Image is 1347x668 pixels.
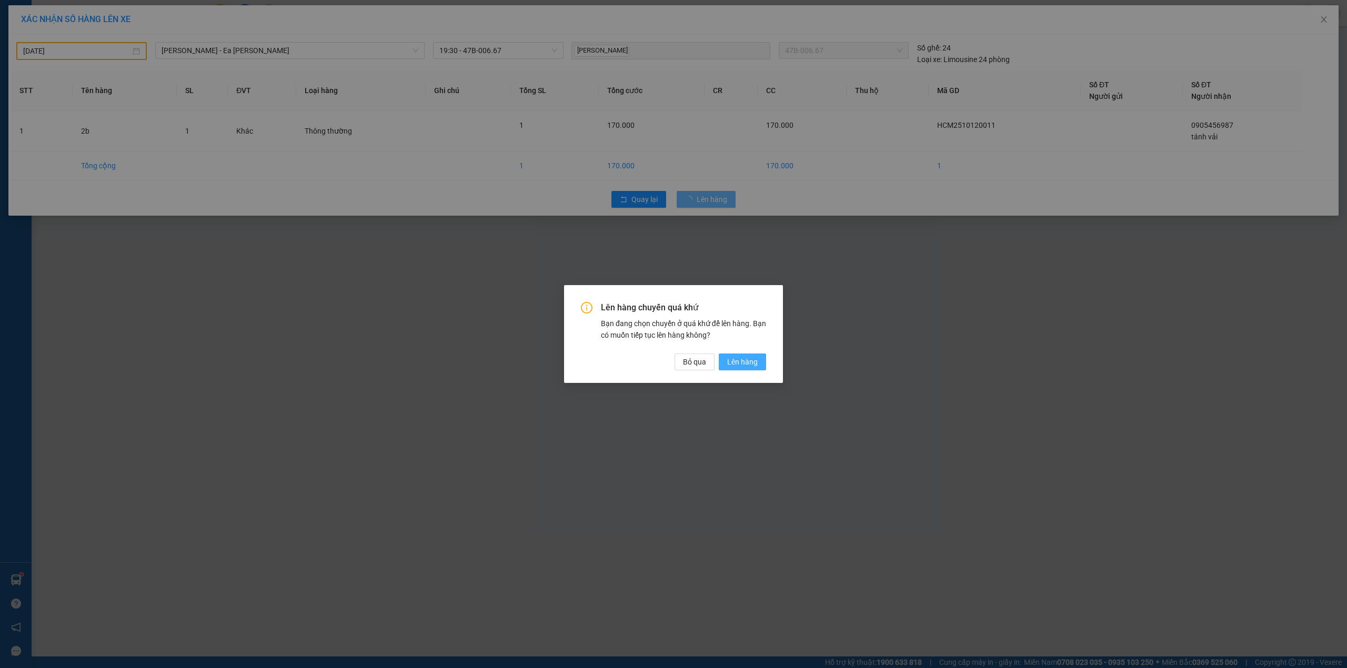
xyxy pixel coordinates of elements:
[683,356,706,368] span: Bỏ qua
[719,353,766,370] button: Lên hàng
[727,356,758,368] span: Lên hàng
[601,302,766,313] span: Lên hàng chuyến quá khứ
[601,318,766,341] div: Bạn đang chọn chuyến ở quá khứ để lên hàng. Bạn có muốn tiếp tục lên hàng không?
[581,302,592,313] span: info-circle
[675,353,715,370] button: Bỏ qua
